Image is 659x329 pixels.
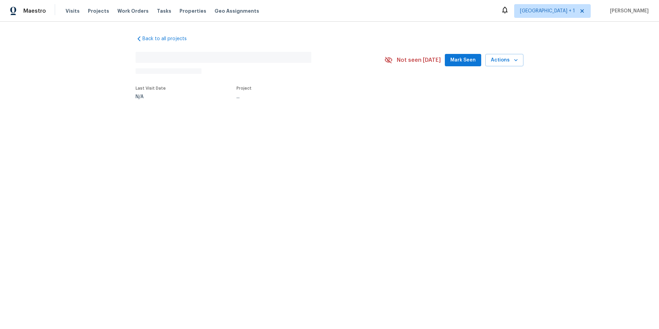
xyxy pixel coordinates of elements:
span: Maestro [23,8,46,14]
span: Last Visit Date [136,86,166,90]
span: Tasks [157,9,171,13]
a: Back to all projects [136,35,201,42]
span: Not seen [DATE] [397,57,441,64]
span: Actions [491,56,518,65]
button: Mark Seen [445,54,481,67]
span: [GEOGRAPHIC_DATA] + 1 [520,8,575,14]
span: Project [236,86,252,90]
span: Geo Assignments [215,8,259,14]
div: N/A [136,94,166,99]
div: ... [236,94,368,99]
button: Actions [485,54,523,67]
span: Projects [88,8,109,14]
span: Work Orders [117,8,149,14]
span: Visits [66,8,80,14]
span: [PERSON_NAME] [607,8,649,14]
span: Properties [180,8,206,14]
span: Mark Seen [450,56,476,65]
